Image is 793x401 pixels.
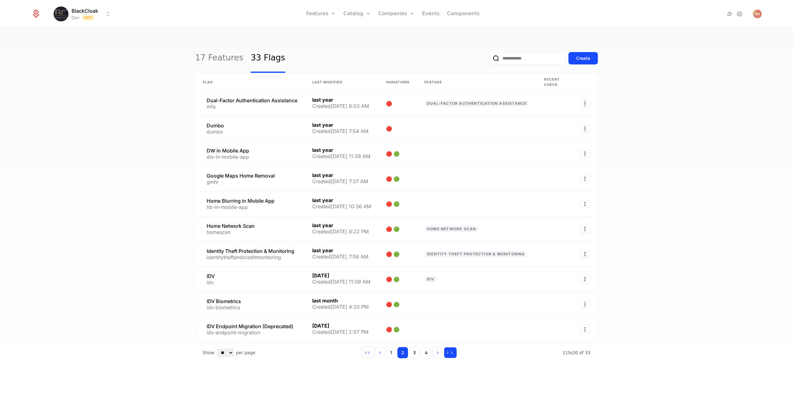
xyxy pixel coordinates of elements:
select: Select page size [217,349,234,357]
button: Select action [580,175,590,183]
th: Variations [379,73,417,91]
button: Select environment [55,7,112,21]
button: Select action [580,125,590,133]
button: Go to next page [433,347,443,358]
span: per page [236,350,256,356]
button: Create [568,52,598,64]
th: Recent check [537,73,573,91]
div: Page navigation [361,347,457,358]
button: Go to first page [361,347,374,358]
span: Dev [82,15,95,21]
button: Select action [580,300,590,308]
button: Go to page 4 [421,347,432,358]
th: Flag [195,73,305,91]
a: Settings [736,10,743,18]
button: Go to previous page [375,347,385,358]
span: Show [203,350,214,356]
span: 11 to 20 of [563,350,585,355]
button: Go to page 3 [409,347,420,358]
div: Create [576,55,590,61]
button: Go to last page [444,347,457,358]
div: Table pagination [195,342,598,363]
button: Open user button [753,10,762,18]
button: Go to page 1 [386,347,396,358]
button: Select action [580,200,590,208]
button: Select action [580,225,590,233]
a: Integrations [726,10,733,18]
button: Select action [580,250,590,258]
img: Razvan Mircea [753,10,762,18]
button: Select action [580,150,590,158]
a: 17 Features [195,44,243,73]
button: Go to page 2 [397,347,408,358]
span: 33 [563,350,590,355]
a: 33 Flags [251,44,285,73]
th: Last Modified [305,73,379,91]
img: BlackCloak [54,7,68,21]
div: Dev [72,15,80,21]
span: BlackCloak [72,7,98,15]
button: Select action [580,99,590,108]
button: Select action [580,275,590,283]
th: Feature [417,73,537,91]
button: Select action [580,325,590,333]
